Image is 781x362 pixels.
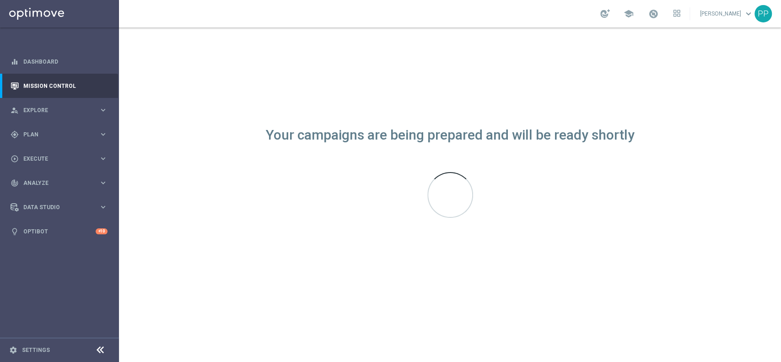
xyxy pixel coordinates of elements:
[10,179,108,187] button: track_changes Analyze keyboard_arrow_right
[23,108,99,113] span: Explore
[10,155,108,162] button: play_circle_outline Execute keyboard_arrow_right
[23,180,99,186] span: Analyze
[11,155,19,163] i: play_circle_outline
[11,227,19,236] i: lightbulb
[11,49,108,74] div: Dashboard
[754,5,772,22] div: PP
[10,228,108,235] button: lightbulb Optibot +10
[11,130,19,139] i: gps_fixed
[23,156,99,162] span: Execute
[99,203,108,211] i: keyboard_arrow_right
[23,132,99,137] span: Plan
[10,82,108,90] button: Mission Control
[10,107,108,114] button: person_search Explore keyboard_arrow_right
[23,74,108,98] a: Mission Control
[23,205,99,210] span: Data Studio
[11,106,99,114] div: Explore
[699,7,754,21] a: [PERSON_NAME]keyboard_arrow_down
[11,74,108,98] div: Mission Control
[624,9,634,19] span: school
[11,203,99,211] div: Data Studio
[10,131,108,138] button: gps_fixed Plan keyboard_arrow_right
[11,179,99,187] div: Analyze
[11,58,19,66] i: equalizer
[10,58,108,65] button: equalizer Dashboard
[96,228,108,234] div: +10
[23,219,96,243] a: Optibot
[99,178,108,187] i: keyboard_arrow_right
[11,106,19,114] i: person_search
[266,131,635,139] div: Your campaigns are being prepared and will be ready shortly
[23,49,108,74] a: Dashboard
[99,154,108,163] i: keyboard_arrow_right
[10,204,108,211] button: Data Studio keyboard_arrow_right
[9,346,17,354] i: settings
[11,155,99,163] div: Execute
[22,347,50,353] a: Settings
[99,130,108,139] i: keyboard_arrow_right
[11,179,19,187] i: track_changes
[99,106,108,114] i: keyboard_arrow_right
[11,219,108,243] div: Optibot
[11,130,99,139] div: Plan
[743,9,754,19] span: keyboard_arrow_down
